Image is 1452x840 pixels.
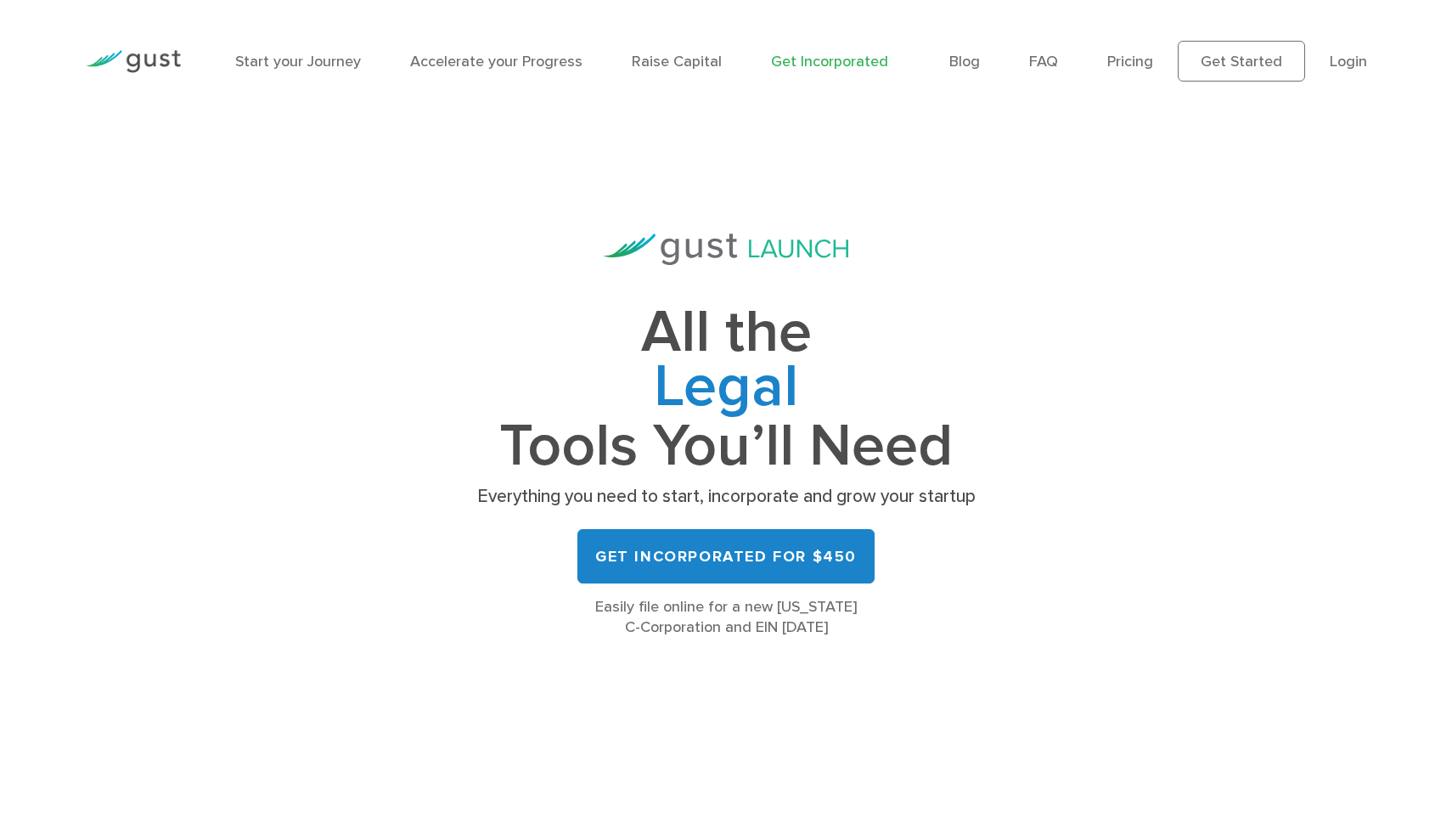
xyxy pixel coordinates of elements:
[604,234,848,265] img: Gust Launch Logo
[1107,53,1153,70] a: Pricing
[471,597,981,638] div: Easily file online for a new [US_STATE] C-Corporation and EIN [DATE]
[86,50,181,73] img: Gust Logo
[949,53,980,70] a: Blog
[471,306,981,473] h1: All the Tools You’ll Need
[1178,41,1305,82] a: Get Started
[471,485,981,509] p: Everything you need to start, incorporate and grow your startup
[577,529,875,583] a: Get Incorporated for $450
[410,53,582,70] a: Accelerate your Progress
[471,360,981,420] span: Legal
[1029,53,1058,70] a: FAQ
[632,53,722,70] a: Raise Capital
[235,53,361,70] a: Start your Journey
[1330,53,1367,70] a: Login
[771,53,888,70] a: Get Incorporated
